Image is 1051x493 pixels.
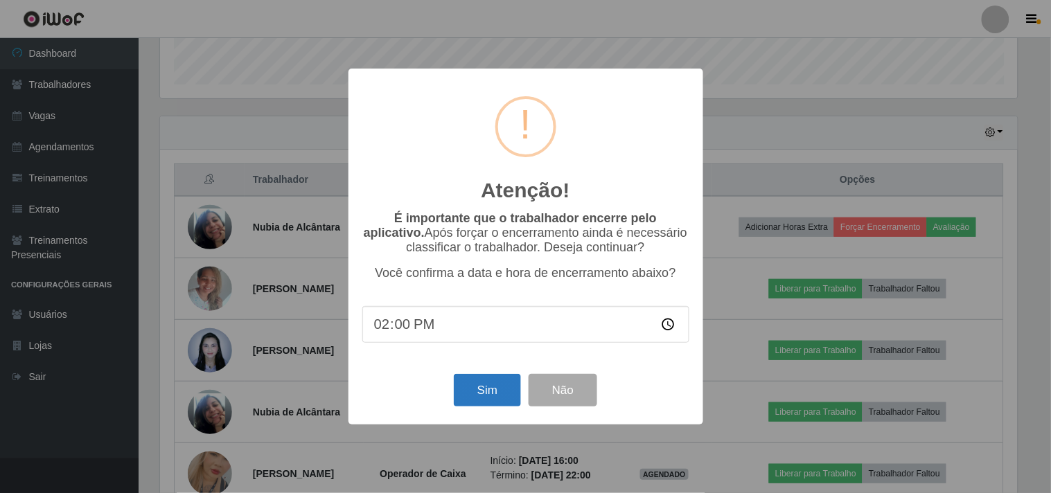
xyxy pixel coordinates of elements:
[362,266,689,280] p: Você confirma a data e hora de encerramento abaixo?
[364,211,657,240] b: É importante que o trabalhador encerre pelo aplicativo.
[529,374,597,406] button: Não
[481,178,569,203] h2: Atenção!
[362,211,689,255] p: Após forçar o encerramento ainda é necessário classificar o trabalhador. Deseja continuar?
[454,374,521,406] button: Sim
